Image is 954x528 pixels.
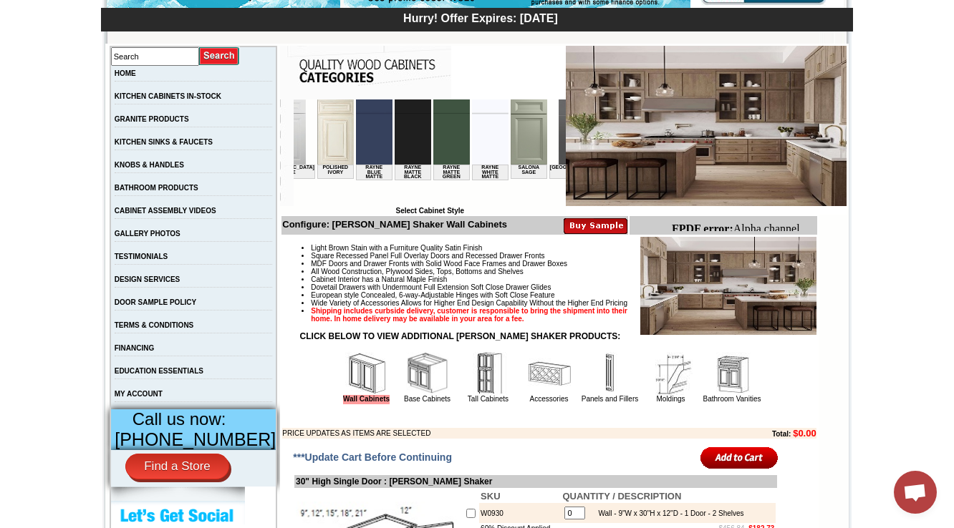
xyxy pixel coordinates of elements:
[530,395,569,403] a: Accessories
[343,395,390,404] a: Wall Cabinets
[115,253,168,260] a: TESTIMONIALS
[467,352,510,395] img: Tall Cabinets
[345,352,388,395] img: Wall Cabinets
[656,395,685,403] a: Moldings
[115,184,198,192] a: BATHROOM PRODUCTS
[115,298,196,306] a: DOOR SAMPLE POLICY
[311,260,816,268] li: MDF Doors and Drawer Fronts with Solid Wood Face Frames and Drawer Boxes
[294,99,566,207] iframe: Browser incompatible
[650,352,693,395] img: Moldings
[700,446,779,469] input: Add to Cart
[562,491,681,502] b: QUANTITY / DESCRIPTION
[528,352,571,395] img: Accessories
[566,46,847,206] img: Hazelwood Shaker
[582,395,638,403] a: Panels and Fillers
[256,65,311,79] td: [GEOGRAPHIC_DATA] Gray
[793,428,816,439] b: $0.00
[468,395,509,403] a: Tall Cabinets
[199,47,240,66] input: Submit
[115,161,184,169] a: KNOBS & HANDLES
[311,252,816,260] li: Square Recessed Panel Full Overlay Doors and Recessed Drawer Fronts
[311,291,816,299] li: European style Concealed, 6-way-Adjustable Hinges with Soft Close Feature
[115,429,276,449] span: [PHONE_NUMBER]
[311,299,816,307] li: Wide Variety of Accessories Allows for Higher End Design Capability Without the Higher End Pricing
[894,471,937,514] div: Open chat
[311,275,816,283] li: Cabinet Interior has a Natural Maple Finish
[6,6,145,44] body: Alpha channel not supported: images/WDC2412_JSI_1.5.jpg.png
[282,428,693,439] td: PRICE UPDATES AS ITEMS ARE SELECTED
[125,454,229,479] a: Find a Store
[108,10,853,25] div: Hurry! Offer Expires: [DATE]
[481,491,500,502] b: SKU
[640,237,816,335] img: Product Image
[311,283,816,291] li: Dovetail Drawers with Undermount Full Extension Soft Close Drawer Glides
[115,207,216,215] a: CABINET ASSEMBLY VIDEOS
[132,409,226,429] span: Call us now:
[406,352,449,395] img: Base Cabinets
[115,138,213,146] a: KITCHEN SINKS & FAUCETS
[115,115,189,123] a: GRANITE PRODUCTS
[115,344,155,352] a: FINANCING
[115,275,180,283] a: DESIGN SERVICES
[479,503,561,523] td: W0930
[6,6,67,18] b: FPDF error:
[591,509,743,517] div: Wall - 9"W x 30"H x 12"D - 1 Door - 2 Shelves
[395,207,464,215] b: Select Cabinet Style
[300,331,621,341] strong: CLICK BELOW TO VIEW ADDITIONAL [PERSON_NAME] SHAKER PRODUCTS:
[710,352,753,395] img: Bathroom Vanities
[115,321,194,329] a: TERMS & CONDITIONS
[311,268,816,275] li: All Wood Construction, Plywood Sides, Tops, Bottoms and Shelves
[311,307,627,323] strong: Shipping includes curbside delivery, customer is responsible to bring the shipment into their hom...
[772,430,791,438] b: Total:
[404,395,450,403] a: Base Cabinets
[703,395,761,403] a: Bathroom Vanities
[115,92,221,100] a: KITCHEN CABINETS IN-STOCK
[293,451,452,463] span: ***Update Cart Before Continuing
[294,475,777,488] td: 30" High Single Door : [PERSON_NAME] Shaker
[311,244,816,252] li: Light Brown Stain with a Furniture Quality Satin Finish
[115,367,203,375] a: EDUCATION ESSENTIALS
[282,219,507,230] b: Configure: [PERSON_NAME] Shaker Wall Cabinets
[589,352,632,395] img: Panels and Fillers
[115,230,180,238] a: GALLERY PHOTOS
[115,69,136,77] a: HOME
[115,390,163,398] a: MY ACCOUNT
